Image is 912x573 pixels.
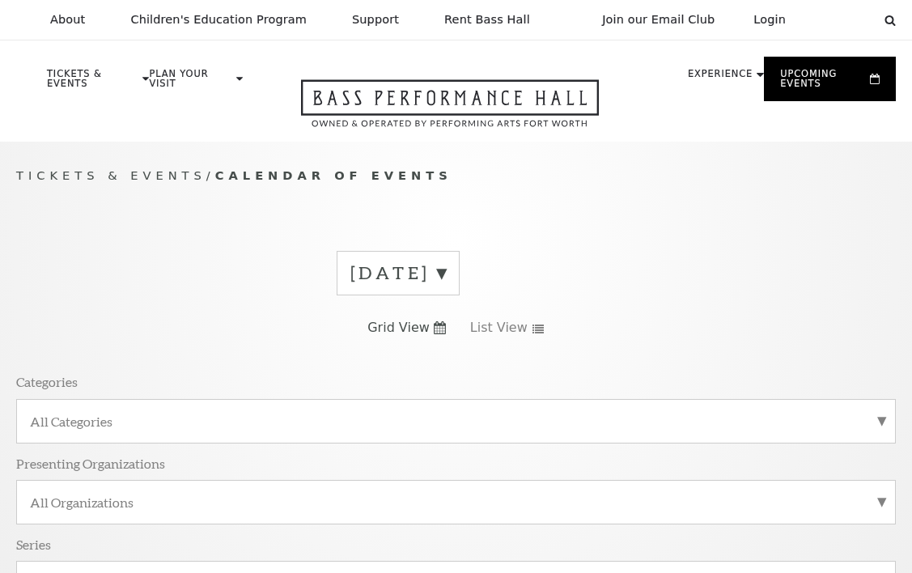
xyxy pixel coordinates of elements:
[16,536,51,553] p: Series
[30,413,882,430] label: All Categories
[470,319,528,337] span: List View
[16,166,896,186] p: /
[367,319,430,337] span: Grid View
[50,13,85,27] p: About
[16,168,206,182] span: Tickets & Events
[47,70,138,97] p: Tickets & Events
[688,70,753,87] p: Experience
[780,70,866,97] p: Upcoming Events
[30,494,882,511] label: All Organizations
[16,455,165,472] p: Presenting Organizations
[350,261,446,286] label: [DATE]
[130,13,307,27] p: Children's Education Program
[812,12,869,28] select: Select:
[352,13,399,27] p: Support
[16,373,78,390] p: Categories
[444,13,530,27] p: Rent Bass Hall
[149,70,231,97] p: Plan Your Visit
[215,168,452,182] span: Calendar of Events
